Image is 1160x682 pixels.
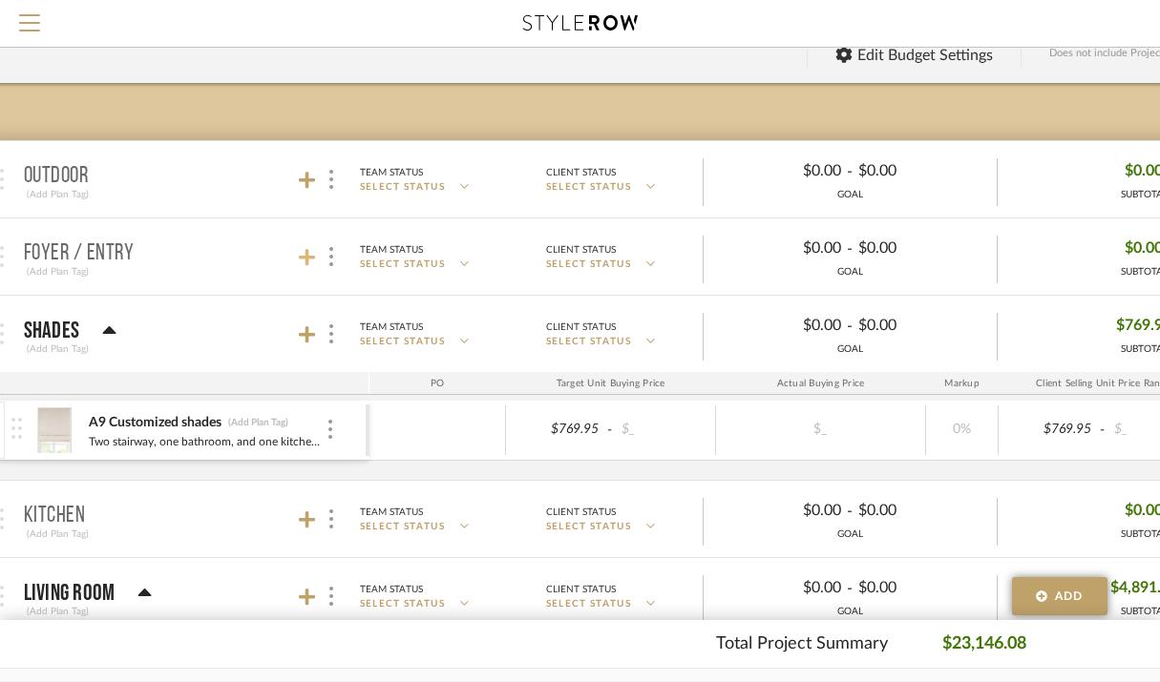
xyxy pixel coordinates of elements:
[853,234,981,263] div: $0.00
[329,170,333,189] img: 3dots-v.svg
[857,47,993,64] span: Edit Budget Settings
[24,242,135,265] p: Foyer / Entry
[24,320,80,342] p: Shades
[932,416,992,444] div: 0%
[847,500,853,523] span: -
[24,505,86,527] p: Kitchen
[546,319,616,336] div: Client Status
[24,186,92,203] div: (Add Plan Tag)
[847,238,853,260] span: -
[853,311,981,341] div: $0.00
[719,496,847,526] div: $0.00
[546,597,632,611] span: SELECT STATUS
[24,165,89,188] p: Outdoor
[360,597,446,611] span: SELECT STATUS
[506,372,716,395] div: Target Unit Buying Price
[719,234,847,263] div: $0.00
[360,319,423,336] div: Team Status
[704,527,997,542] div: GOAL
[1004,416,1098,444] div: $769.95
[768,416,873,444] div: $_
[360,180,446,195] span: SELECT STATUS
[88,432,326,451] div: Two stairway, one bathroom, and one kitchen shade
[369,372,506,395] div: PO
[360,504,423,521] div: Team Status
[546,504,616,521] div: Client Status
[604,421,616,440] span: -
[546,258,632,272] span: SELECT STATUS
[704,342,997,357] div: GOAL
[719,573,847,603] div: $0.00
[716,372,926,395] div: Actual Buying Price
[704,188,997,202] div: GOAL
[616,416,709,444] div: $_
[24,526,92,543] div: (Add Plan Tag)
[716,631,888,657] p: Total Project Summary
[704,605,997,619] div: GOAL
[1097,421,1108,440] span: -
[512,416,605,444] div: $769.95
[328,420,332,439] img: 3dots-v.svg
[719,156,847,186] div: $0.00
[24,263,92,280] div: (Add Plan Tag)
[360,241,423,258] div: Team Status
[847,577,853,600] span: -
[926,372,999,395] div: Markup
[1012,577,1107,615] button: Add
[329,587,333,606] img: 3dots-v.svg
[847,160,853,183] span: -
[32,407,78,453] img: 4f2cc178-b8d2-49f5-a7b7-afb9886fadcb_50x50.jpg
[24,582,116,605] p: Living Room
[24,341,92,358] div: (Add Plan Tag)
[360,164,423,181] div: Team Status
[853,156,981,186] div: $0.00
[329,324,333,343] img: 3dots-v.svg
[329,509,333,528] img: 3dots-v.svg
[11,418,22,439] img: vertical-grip.svg
[853,496,981,526] div: $0.00
[360,335,446,349] span: SELECT STATUS
[88,414,222,432] div: A9 Customized shades
[546,335,632,349] span: SELECT STATUS
[1055,588,1084,605] span: Add
[704,265,997,279] div: GOAL
[853,573,981,603] div: $0.00
[360,520,446,534] span: SELECT STATUS
[24,603,92,620] div: (Add Plan Tag)
[360,581,423,598] div: Team Status
[546,241,616,258] div: Client Status
[227,416,289,429] div: (Add Plan Tag)
[546,164,616,181] div: Client Status
[329,247,333,266] img: 3dots-v.svg
[847,315,853,338] span: -
[546,520,632,534] span: SELECT STATUS
[942,631,1026,657] p: $23,146.08
[719,311,847,341] div: $0.00
[360,258,446,272] span: SELECT STATUS
[546,180,632,195] span: SELECT STATUS
[546,581,616,598] div: Client Status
